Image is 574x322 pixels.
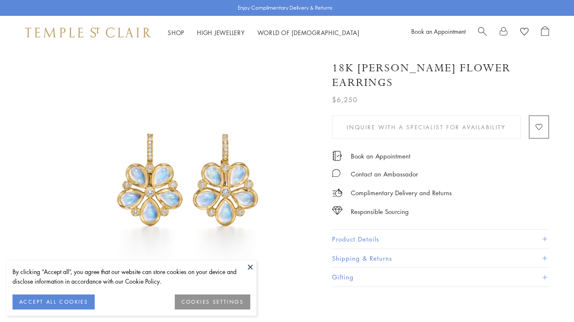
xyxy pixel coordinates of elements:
div: Contact an Ambassador [351,169,418,179]
button: Gifting [332,268,549,287]
a: Search [478,26,487,39]
span: $6,250 [332,94,357,105]
iframe: Gorgias live chat messenger [532,283,566,314]
a: Book an Appointment [411,27,466,35]
a: World of [DEMOGRAPHIC_DATA]World of [DEMOGRAPHIC_DATA] [257,28,360,37]
img: Temple St. Clair [25,28,151,38]
nav: Main navigation [168,28,360,38]
img: icon_appointment.svg [332,151,342,161]
p: Enjoy Complimentary Delivery & Returns [238,4,332,12]
button: COOKIES SETTINGS [175,294,250,309]
a: High JewelleryHigh Jewellery [197,28,245,37]
div: By clicking “Accept all”, you agree that our website can store cookies on your device and disclos... [13,267,250,286]
img: icon_sourcing.svg [332,206,342,215]
img: MessageIcon-01_2.svg [332,169,340,177]
p: Complimentary Delivery and Returns [351,188,452,198]
a: Book an Appointment [351,151,410,161]
a: Open Shopping Bag [541,26,549,39]
a: View Wishlist [520,26,529,39]
a: ShopShop [168,28,184,37]
button: Product Details [332,230,549,249]
h1: 18K [PERSON_NAME] Flower Earrings [332,61,549,90]
button: Inquire With A Specialist for Availability [332,116,521,138]
div: Responsible Sourcing [351,206,409,217]
span: Inquire With A Specialist for Availability [347,123,506,132]
img: 18K Luna Flower Earrings [54,49,320,314]
button: ACCEPT ALL COOKIES [13,294,95,309]
button: Shipping & Returns [332,249,549,268]
img: icon_delivery.svg [332,188,342,198]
